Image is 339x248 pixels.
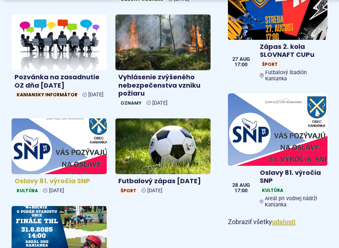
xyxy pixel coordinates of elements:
[232,57,238,62] span: 27
[228,93,327,211] a: Oslavy 81. výročia SNP KultúraAreál pri vodnej nádrži Kanianka 28 aug 17:00
[118,73,208,98] h4: Vyhlásenie zvýšeného nebezpečenstva vzniku požiaru
[265,196,325,208] span: Areál pri vodnej nádrži Kanianka
[12,14,107,101] a: Pozvánka na zasadnutie OZ dňa [DATE] Kaniansky informátor [DATE]
[240,183,250,188] span: aug
[14,177,104,185] h4: Oslavy 81. výročia SNP
[260,43,325,59] h4: Zápas 2. kola SLOVNAFT CUPu
[49,188,64,194] span: [DATE]
[118,177,208,185] h4: Futbalový zápas [DATE]
[272,218,296,226] a: Zobraziť všetky udalosti
[118,99,144,107] span: Oznamy
[147,188,162,194] span: [DATE]
[12,118,107,197] a: Oslavy 81. výročia SNP Kultúra [DATE]
[115,14,211,110] a: Vyhlásenie zvýšeného nebezpečenstva vzniku požiaru Oznamy [DATE]
[115,118,211,197] a: Futbalový zápas [DATE] Šport [DATE]
[228,217,327,228] p: Zobraziť všetky
[88,92,103,98] span: [DATE]
[260,186,285,194] span: Kultúra
[14,91,80,98] span: Kaniansky informátor
[14,187,40,194] span: Kultúra
[260,60,280,68] span: Šport
[260,169,325,185] h4: Oslavy 81. výročia SNP
[232,183,238,188] span: 28
[118,187,139,194] span: Šport
[14,73,104,89] h4: Pozvánka na zasadnutie OZ dňa [DATE]
[152,100,168,106] span: [DATE]
[232,188,250,193] span: 17:00
[265,70,325,82] span: Futbalový štadión Kanianka
[232,62,250,67] span: 17:00
[240,57,250,62] span: aug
